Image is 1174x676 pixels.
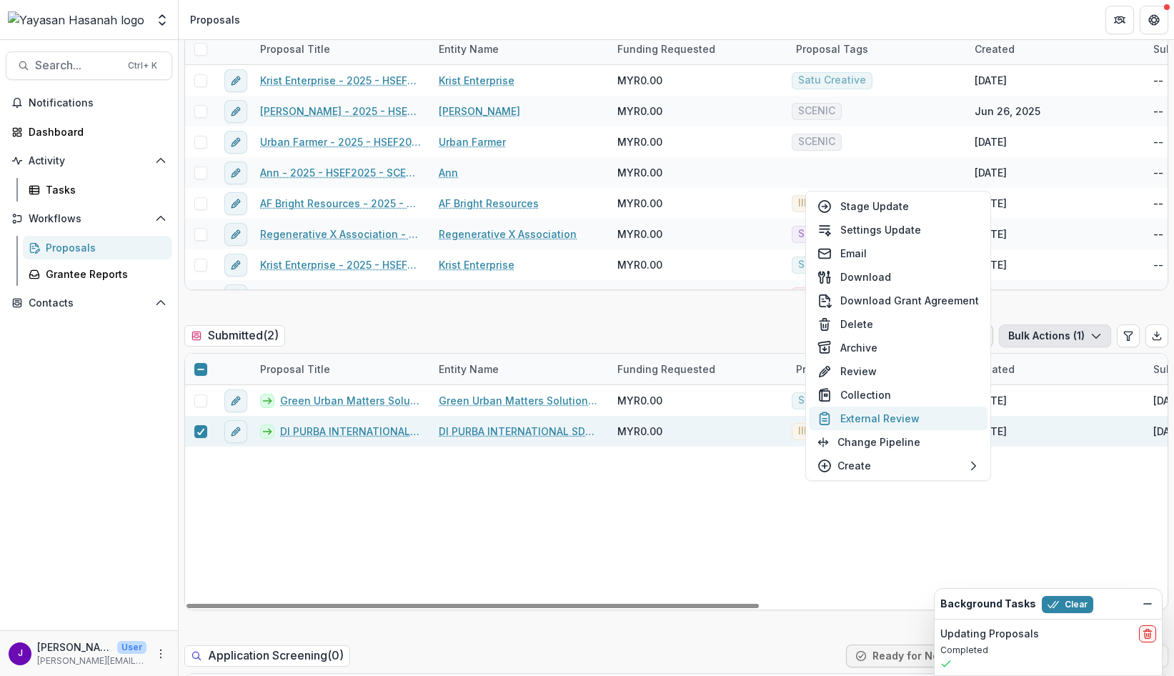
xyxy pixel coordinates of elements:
[252,362,339,377] div: Proposal Title
[1153,288,1163,303] div: --
[184,325,285,346] h2: Submitted ( 2 )
[1139,625,1156,642] button: delete
[439,104,520,119] a: [PERSON_NAME]
[617,227,662,242] span: MYR0.00
[125,58,160,74] div: Ctrl + K
[940,628,1039,640] h2: Updating Proposals
[23,262,172,286] a: Grantee Reports
[837,458,871,473] p: Create
[439,196,539,211] a: AF Bright Resources
[46,182,161,197] div: Tasks
[260,165,422,180] a: Ann - 2025 - HSEF2025 - SCENIC (1)
[430,41,507,56] div: Entity Name
[439,134,506,149] a: Urban Farmer
[252,354,430,384] div: Proposal Title
[439,227,577,242] a: Regenerative X Association
[1153,104,1163,119] div: --
[787,41,877,56] div: Proposal Tags
[966,34,1145,64] div: Created
[1153,196,1163,211] div: --
[430,354,609,384] div: Entity Name
[252,34,430,64] div: Proposal Title
[439,393,600,408] a: Green Urban Matters Solutions Sdn Bhd
[1042,596,1093,613] button: Clear
[37,640,111,655] p: [PERSON_NAME]
[18,649,23,658] div: Jeffrey
[184,645,350,666] h2: Application Screening ( 0 )
[260,257,422,272] a: Krist Enterprise - 2025 - HSEF2025 - Satu Creative
[46,240,161,255] div: Proposals
[260,227,422,242] a: Regenerative X Association - 2025 - HSEF2025 - SDEC
[224,420,247,443] button: edit
[260,134,422,149] a: Urban Farmer - 2025 - HSEF2025 - SCENIC
[430,34,609,64] div: Entity Name
[430,362,507,377] div: Entity Name
[846,645,990,667] button: Ready for Next Stage
[1117,324,1140,347] button: Edit table settings
[224,131,247,154] button: edit
[260,196,422,211] a: AF Bright Resources - 2025 - HSEF2025 - Iskandar Investment Berhad
[975,165,1007,180] div: [DATE]
[617,393,662,408] span: MYR0.00
[617,257,662,272] span: MYR0.00
[8,11,144,29] img: Yayasan Hasanah logo
[224,69,247,92] button: edit
[224,192,247,215] button: edit
[46,267,161,282] div: Grantee Reports
[940,598,1036,610] h2: Background Tasks
[184,9,246,30] nav: breadcrumb
[23,236,172,259] a: Proposals
[1105,6,1134,34] button: Partners
[280,393,422,408] a: Green Urban Matters Solutions Sdn Bhd - 2025 - HSEF2025 - Satu Creative
[617,165,662,180] span: MYR0.00
[966,354,1145,384] div: Created
[439,257,514,272] a: Krist Enterprise
[6,149,172,172] button: Open Activity
[617,104,662,119] span: MYR0.00
[224,389,247,412] button: edit
[787,362,877,377] div: Proposal Tags
[6,207,172,230] button: Open Workflows
[609,354,787,384] div: Funding Requested
[975,134,1007,149] div: [DATE]
[999,324,1111,347] button: Bulk Actions (1)
[609,34,787,64] div: Funding Requested
[1153,257,1163,272] div: --
[224,100,247,123] button: edit
[617,288,662,303] span: MYR0.00
[1153,165,1163,180] div: --
[966,362,1023,377] div: Created
[252,41,339,56] div: Proposal Title
[6,91,172,114] button: Notifications
[966,41,1023,56] div: Created
[29,124,161,139] div: Dashboard
[609,362,724,377] div: Funding Requested
[190,12,240,27] div: Proposals
[29,297,149,309] span: Contacts
[6,51,172,80] button: Search...
[224,254,247,277] button: edit
[617,196,662,211] span: MYR0.00
[152,645,169,662] button: More
[6,120,172,144] a: Dashboard
[1139,595,1156,612] button: Dismiss
[439,165,458,180] a: Ann
[1153,227,1163,242] div: --
[787,354,966,384] div: Proposal Tags
[224,161,247,184] button: edit
[1145,324,1168,347] button: Export table data
[117,641,146,654] p: User
[975,73,1007,88] div: [DATE]
[439,73,514,88] a: Krist Enterprise
[617,73,662,88] span: MYR0.00
[617,424,662,439] span: MYR0.00
[29,213,149,225] span: Workflows
[224,223,247,246] button: edit
[260,73,422,88] a: Krist Enterprise - 2025 - HSEF2025 - Satu Creative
